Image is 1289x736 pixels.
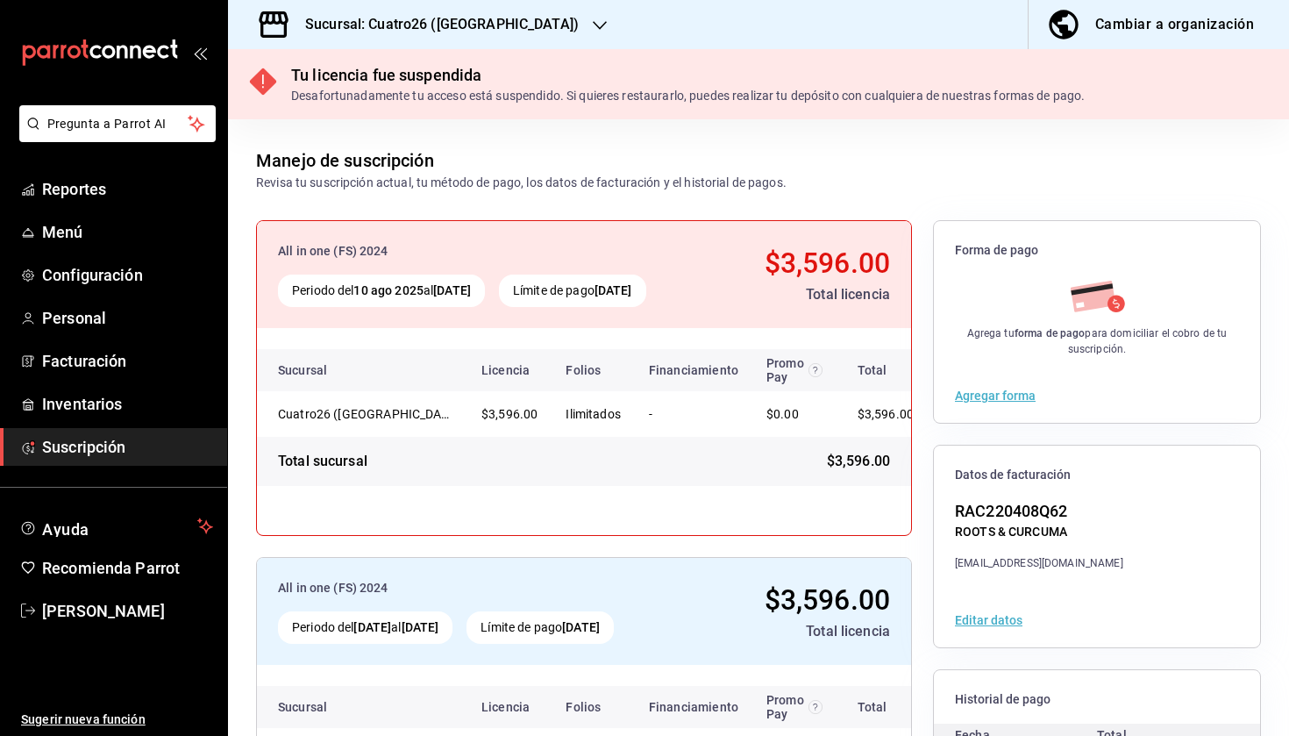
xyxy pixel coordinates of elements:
[837,349,942,391] th: Total
[808,363,823,377] svg: Recibe un descuento en el costo de tu membresía al cubrir 80% de tus transacciones realizadas con...
[766,407,799,421] span: $0.00
[42,516,190,537] span: Ayuda
[765,583,890,617] span: $3,596.00
[467,349,552,391] th: Licencia
[12,127,216,146] a: Pregunta a Parrot AI
[433,283,471,297] strong: [DATE]
[466,611,614,644] div: Límite de pago
[278,700,374,714] div: Sucursal
[42,220,213,244] span: Menú
[955,555,1123,571] div: [EMAIL_ADDRESS][DOMAIN_NAME]
[42,177,213,201] span: Reportes
[955,614,1022,626] button: Editar datos
[481,407,538,421] span: $3,596.00
[291,87,1085,105] div: Desafortunadamente tu acceso está suspendido. Si quieres restaurarlo, puedes realizar tu depósito...
[278,611,452,644] div: Periodo del al
[402,620,439,634] strong: [DATE]
[353,620,391,634] strong: [DATE]
[278,405,453,423] div: Cuatro26 (Cuernavaca)
[47,115,189,133] span: Pregunta a Parrot AI
[256,147,434,174] div: Manejo de suscripción
[635,391,752,437] td: -
[291,14,579,35] h3: Sucursal: Cuatro26 ([GEOGRAPHIC_DATA])
[712,284,890,305] div: Total licencia
[278,363,374,377] div: Sucursal
[955,242,1239,259] span: Forma de pago
[42,599,213,623] span: [PERSON_NAME]
[552,686,635,728] th: Folios
[42,349,213,373] span: Facturación
[1095,12,1254,37] div: Cambiar a organización
[21,711,213,729] span: Sugerir nueva función
[766,693,823,721] div: Promo Pay
[193,46,207,60] button: open_drawer_menu
[562,620,600,634] strong: [DATE]
[955,325,1239,357] div: Agrega tu para domiciliar el cobro de tu suscripción.
[353,283,423,297] strong: 10 ago 2025
[499,275,646,307] div: Límite de pago
[278,405,453,423] div: Cuatro26 ([GEOGRAPHIC_DATA])
[42,556,213,580] span: Recomienda Parrot
[955,467,1239,483] span: Datos de facturación
[552,391,635,437] td: Ilimitados
[955,499,1123,523] div: RAC220408Q62
[278,451,367,472] div: Total sucursal
[42,263,213,287] span: Configuración
[291,63,1085,87] div: Tu licencia fue suspendida
[19,105,216,142] button: Pregunta a Parrot AI
[595,283,632,297] strong: [DATE]
[1015,327,1086,339] strong: forma de pago
[278,275,485,307] div: Periodo del al
[635,349,752,391] th: Financiamiento
[765,247,890,280] span: $3,596.00
[42,306,213,330] span: Personal
[278,242,698,261] div: All in one (FS) 2024
[858,407,914,421] span: $3,596.00
[256,174,787,192] div: Revisa tu suscripción actual, tu método de pago, los datos de facturación y el historial de pagos.
[808,700,823,714] svg: Recibe un descuento en el costo de tu membresía al cubrir 80% de tus transacciones realizadas con...
[278,579,682,597] div: All in one (FS) 2024
[766,356,823,384] div: Promo Pay
[552,349,635,391] th: Folios
[837,686,942,728] th: Total
[955,523,1123,541] div: ROOTS & CURCUMA
[42,435,213,459] span: Suscripción
[827,451,890,472] span: $3,596.00
[696,621,890,642] div: Total licencia
[467,686,552,728] th: Licencia
[635,686,752,728] th: Financiamiento
[42,392,213,416] span: Inventarios
[955,389,1036,402] button: Agregar forma
[955,691,1239,708] span: Historial de pago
